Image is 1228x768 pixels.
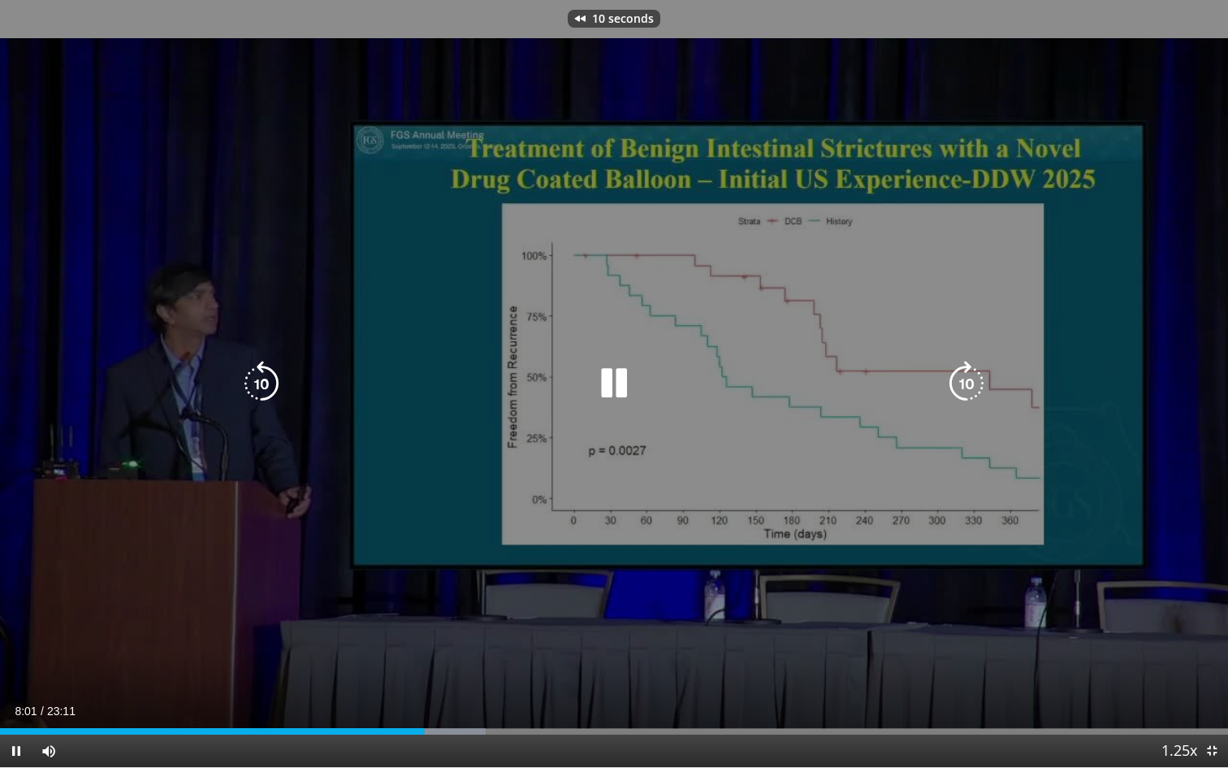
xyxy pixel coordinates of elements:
button: Exit Fullscreen [1196,735,1228,767]
button: Mute [32,735,65,767]
span: 8:01 [15,705,37,718]
span: 23:11 [47,705,76,718]
span: / [41,705,44,718]
p: 10 seconds [592,13,654,24]
button: Playback Rate [1163,735,1196,767]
